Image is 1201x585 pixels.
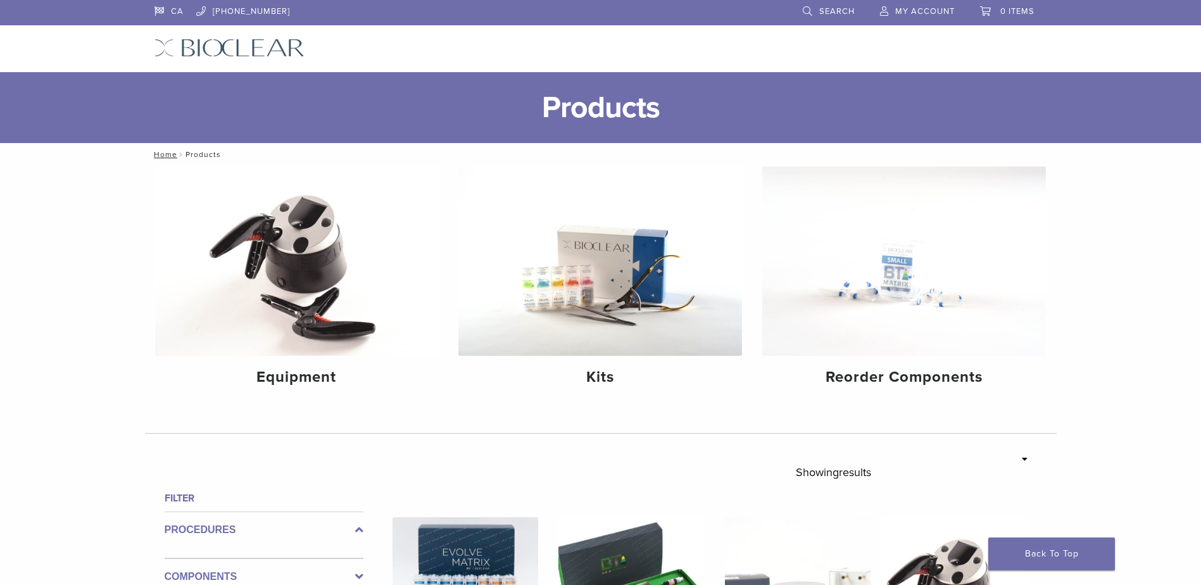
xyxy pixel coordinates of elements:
[988,538,1115,570] a: Back To Top
[762,167,1046,356] img: Reorder Components
[150,150,177,159] a: Home
[145,143,1057,166] nav: Products
[895,6,955,16] span: My Account
[177,151,185,158] span: /
[772,366,1036,389] h4: Reorder Components
[458,167,742,397] a: Kits
[154,39,305,57] img: Bioclear
[796,459,871,486] p: Showing results
[819,6,855,16] span: Search
[1000,6,1034,16] span: 0 items
[155,167,439,397] a: Equipment
[165,522,363,538] label: Procedures
[762,167,1046,397] a: Reorder Components
[165,366,429,389] h4: Equipment
[468,366,732,389] h4: Kits
[165,569,363,584] label: Components
[165,491,363,506] h4: Filter
[458,167,742,356] img: Kits
[155,167,439,356] img: Equipment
